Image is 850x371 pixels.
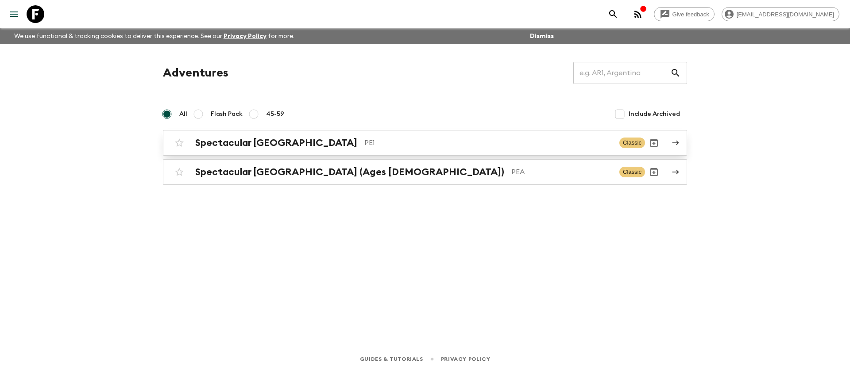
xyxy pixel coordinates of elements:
span: Include Archived [629,110,680,119]
a: Privacy Policy [441,354,490,364]
h2: Spectacular [GEOGRAPHIC_DATA] [195,137,357,149]
button: Archive [645,134,663,152]
a: Guides & Tutorials [360,354,423,364]
input: e.g. AR1, Argentina [573,61,670,85]
button: search adventures [604,5,622,23]
span: All [179,110,187,119]
button: Archive [645,163,663,181]
h1: Adventures [163,64,228,82]
span: [EMAIL_ADDRESS][DOMAIN_NAME] [732,11,839,18]
button: Dismiss [528,30,556,42]
h2: Spectacular [GEOGRAPHIC_DATA] (Ages [DEMOGRAPHIC_DATA]) [195,166,504,178]
a: Spectacular [GEOGRAPHIC_DATA]PE1ClassicArchive [163,130,687,156]
a: Privacy Policy [224,33,267,39]
p: We use functional & tracking cookies to deliver this experience. See our for more. [11,28,298,44]
span: Classic [619,167,645,177]
span: 45-59 [266,110,284,119]
button: menu [5,5,23,23]
a: Give feedback [654,7,715,21]
a: Spectacular [GEOGRAPHIC_DATA] (Ages [DEMOGRAPHIC_DATA])PEAClassicArchive [163,159,687,185]
p: PE1 [364,138,612,148]
p: PEA [511,167,612,177]
div: [EMAIL_ADDRESS][DOMAIN_NAME] [722,7,839,21]
span: Classic [619,138,645,148]
span: Flash Pack [211,110,243,119]
span: Give feedback [668,11,714,18]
